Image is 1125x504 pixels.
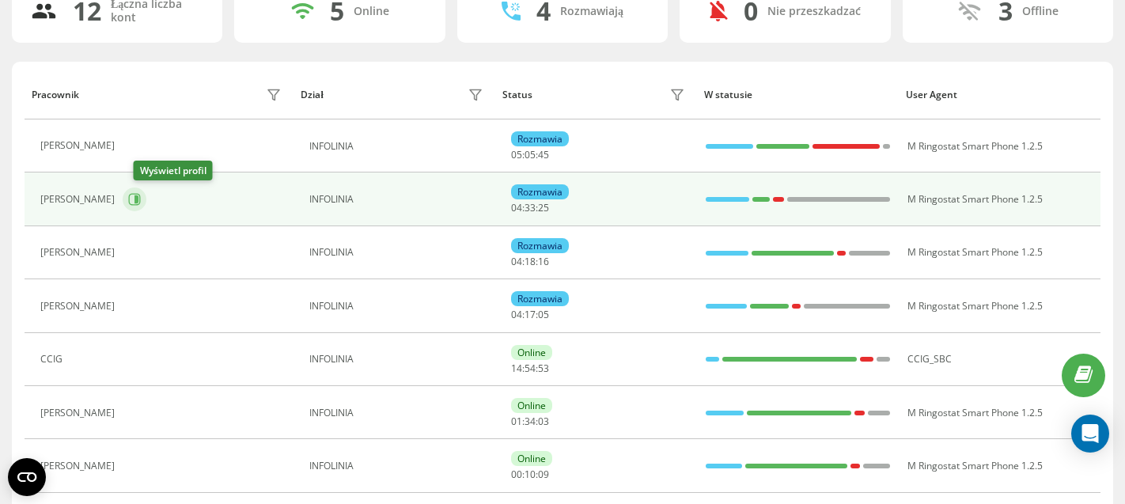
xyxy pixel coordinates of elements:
div: Rozmawia [511,131,569,146]
span: CCIG_SBC [907,352,952,366]
div: : : [511,150,549,161]
span: M Ringostat Smart Phone 1.2.5 [907,139,1043,153]
div: INFOLINIA [309,301,487,312]
div: INFOLINIA [309,194,487,205]
span: 09 [538,468,549,481]
div: [PERSON_NAME] [40,140,119,151]
div: : : [511,363,549,374]
span: 18 [525,255,536,268]
span: M Ringostat Smart Phone 1.2.5 [907,245,1043,259]
button: Open CMP widget [8,458,46,496]
span: 01 [511,415,522,428]
span: 14 [511,362,522,375]
div: Rozmawia [511,184,569,199]
div: User Agent [906,89,1093,100]
div: : : [511,416,549,427]
div: [PERSON_NAME] [40,194,119,205]
div: [PERSON_NAME] [40,460,119,472]
span: 45 [538,148,549,161]
div: Online [511,451,552,466]
span: 17 [525,308,536,321]
div: Pracownik [32,89,79,100]
span: 34 [525,415,536,428]
div: Online [511,398,552,413]
span: M Ringostat Smart Phone 1.2.5 [907,406,1043,419]
div: [PERSON_NAME] [40,407,119,419]
div: INFOLINIA [309,407,487,419]
div: Nie przeszkadzać [767,5,861,18]
span: 54 [525,362,536,375]
div: INFOLINIA [309,354,487,365]
span: 04 [511,255,522,268]
div: Open Intercom Messenger [1071,415,1109,453]
div: Offline [1022,5,1059,18]
div: : : [511,309,549,320]
span: 16 [538,255,549,268]
div: [PERSON_NAME] [40,301,119,312]
span: M Ringostat Smart Phone 1.2.5 [907,192,1043,206]
span: 10 [525,468,536,481]
span: 04 [511,201,522,214]
div: Online [354,5,389,18]
div: : : [511,256,549,267]
span: M Ringostat Smart Phone 1.2.5 [907,299,1043,313]
span: 00 [511,468,522,481]
span: 05 [538,308,549,321]
span: 25 [538,201,549,214]
span: 53 [538,362,549,375]
div: : : [511,203,549,214]
span: 04 [511,308,522,321]
div: Rozmawiają [560,5,623,18]
span: 33 [525,201,536,214]
div: CCIG [40,354,66,365]
span: 05 [525,148,536,161]
div: INFOLINIA [309,247,487,258]
span: 05 [511,148,522,161]
span: 03 [538,415,549,428]
div: Rozmawia [511,291,569,306]
div: Online [511,345,552,360]
div: Wyświetl profil [134,161,213,180]
div: INFOLINIA [309,141,487,152]
div: [PERSON_NAME] [40,247,119,258]
div: : : [511,469,549,480]
div: INFOLINIA [309,460,487,472]
div: W statusie [704,89,891,100]
div: Status [502,89,532,100]
span: M Ringostat Smart Phone 1.2.5 [907,459,1043,472]
div: Dział [301,89,323,100]
div: Rozmawia [511,238,569,253]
